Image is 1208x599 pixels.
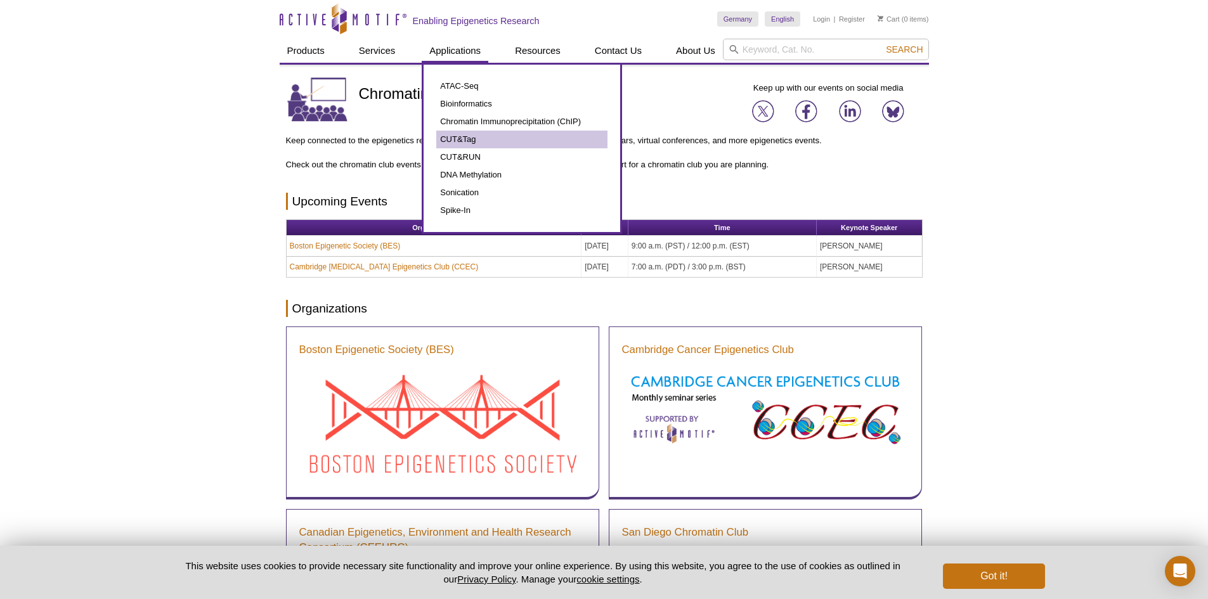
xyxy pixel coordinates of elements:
[878,15,900,23] a: Cart
[628,220,817,236] th: Time
[622,342,794,357] a: Cambridge Cancer Epigenetics Club
[286,135,923,146] p: Keep connected to the epigenetics research community with chromatin clubs, online seminars, virtu...
[723,39,929,60] input: Keyword, Cat. No.
[280,39,332,63] a: Products
[839,100,861,122] img: Join us on LinkedIn
[507,39,568,63] a: Resources
[878,15,883,22] img: Your Cart
[581,257,628,277] td: [DATE]
[628,236,817,257] td: 9:00 a.m. (PST) / 12:00 p.m. (EST)
[817,257,922,277] td: [PERSON_NAME]
[436,77,607,95] a: ATAC-Seq
[436,148,607,166] a: CUT&RUN
[290,240,401,252] a: Boston Epigenetic Society (BES)
[886,44,923,55] span: Search
[576,574,639,584] button: cookie settings
[286,193,923,210] h2: Upcoming Events
[351,39,403,63] a: Services
[436,166,607,184] a: DNA Methylation
[436,131,607,148] a: CUT&Tag
[834,11,836,27] li: |
[436,184,607,202] a: Sonication
[299,342,454,357] a: Boston Epigenetic Society (BES)
[581,236,628,257] td: [DATE]
[290,261,479,273] a: Cambridge [MEDICAL_DATA] Epigenetics Club (CCEC)
[436,202,607,219] a: Spike-In
[299,367,586,481] img: Boston Epigenetic Society (BES) Seminar Series
[286,159,923,171] p: Check out the chromatin club events that we have scheduled or to request support for a chromatin ...
[817,220,922,236] th: Keynote Speaker
[287,220,582,236] th: Organization
[734,82,923,94] p: Keep up with our events on social media
[752,100,774,122] img: Join us on X
[457,574,516,584] a: Privacy Policy
[813,15,830,23] a: Login
[817,236,922,257] td: [PERSON_NAME]
[882,44,926,55] button: Search
[622,367,909,450] img: Cambridge Cancer Epigenetics Club Seminar Series
[359,86,620,104] h1: Chromatin Clubs & Epigenetics Events
[765,11,800,27] a: English
[1165,556,1195,586] div: Open Intercom Messenger
[943,564,1044,589] button: Got it!
[422,39,488,63] a: Applications
[839,15,865,23] a: Register
[164,559,923,586] p: This website uses cookies to provide necessary site functionality and improve your online experie...
[628,257,817,277] td: 7:00 a.m. (PDT) / 3:00 p.m. (BST)
[878,11,929,27] li: (0 items)
[436,95,607,113] a: Bioinformatics
[882,100,904,122] img: Join us on Bluesky
[622,525,749,540] a: San Diego Chromatin Club
[299,525,586,555] a: Canadian Epigenetics, Environment and Health Research Consortium (CEEHRC)
[668,39,723,63] a: About Us
[286,76,349,124] img: Chromatin Clubs & Epigenetic Events
[795,100,817,122] img: Join us on Facebook
[587,39,649,63] a: Contact Us
[436,113,607,131] a: Chromatin Immunoprecipitation (ChIP)
[413,15,540,27] h2: Enabling Epigenetics Research
[717,11,758,27] a: Germany
[286,300,923,317] h2: Organizations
